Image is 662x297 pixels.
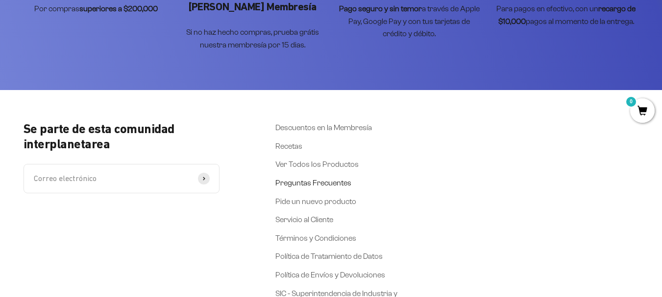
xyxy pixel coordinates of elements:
a: Servicio al Cliente [275,213,333,226]
p: Para pagos en efectivo, con un pagos al momento de la entrega. [493,2,638,27]
a: Pide un nuevo producto [275,195,356,208]
a: 0 [630,106,655,117]
p: Se parte de esta comunidad interplanetarea [24,121,228,152]
p: Por compras [34,2,158,15]
p: Si no haz hecho compras, prueba grátis nuestra membresía por 15 dias. [180,26,325,51]
a: Recetas [275,140,302,153]
a: Ver Todos los Productos [275,158,359,171]
strong: Pago seguro y sin temor [339,4,422,13]
p: a través de Apple Pay, Google Pay y con tus tarjetas de crédito y débito. [337,2,482,40]
strong: superiores a $200,000 [79,4,158,13]
a: Política de Envíos y Devoluciones [275,269,385,281]
a: Preguntas Frecuentes [275,177,351,189]
a: Descuentos en la Membresía [275,121,372,134]
strong: recargo de $10,000 [498,4,636,25]
a: Términos y Condiciones [275,232,356,245]
a: Política de Tratamiento de Datos [275,250,383,263]
mark: 0 [625,96,637,108]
